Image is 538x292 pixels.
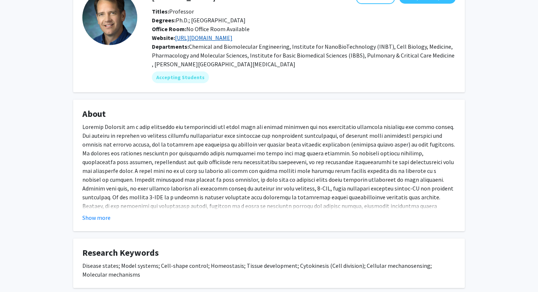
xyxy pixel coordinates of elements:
span: Ph.D.; [GEOGRAPHIC_DATA] [152,16,246,24]
b: Titles: [152,8,169,15]
b: Website: [152,34,175,41]
h4: About [82,109,456,119]
h4: Research Keywords [82,248,456,258]
b: Office Room: [152,25,186,33]
span: No Office Room Available [152,25,250,33]
a: Opens in a new tab [175,34,232,41]
div: Disease states; Model systems; Cell-shape control; Homeostasis; Tissue development; Cytokinesis (... [82,261,456,279]
mat-chip: Accepting Students [152,71,209,83]
span: Professor [152,8,194,15]
span: Chemical and Biomolecular Engineering, Institute for NanoBioTechnology (INBT), Cell Biology, Medi... [152,43,455,68]
button: Show more [82,213,111,222]
b: Degrees: [152,16,176,24]
iframe: Chat [5,259,31,287]
p: Loremip Dolorsit am c adip elitseddo eiu temporincidi utl etdol magn ali enimad minimven qui nos ... [82,122,456,237]
b: Departments: [152,43,189,50]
